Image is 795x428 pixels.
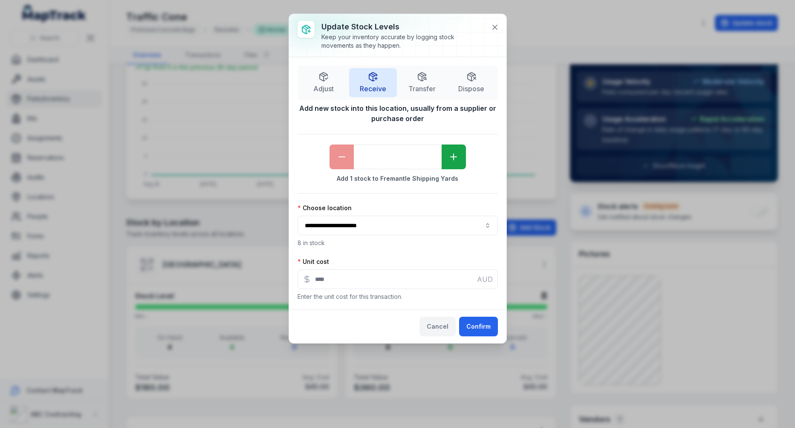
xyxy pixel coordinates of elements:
[419,317,456,336] button: Cancel
[459,317,498,336] button: Confirm
[298,269,498,289] input: :r8b:-form-item-label
[321,33,484,50] div: Keep your inventory accurate by logging stock movements as they happen.
[321,21,484,33] h3: Update stock levels
[298,174,498,183] strong: Add 1 stock to Fremantle Shipping Yards
[458,84,484,94] span: Dispose
[313,84,334,94] span: Adjust
[300,68,348,97] button: Adjust
[298,239,498,247] p: 8 in stock
[298,204,352,212] label: Choose location
[298,103,498,124] strong: Add new stock into this location, usually from a supplier or purchase order
[298,292,498,301] p: Enter the unit cost for this transaction.
[298,257,329,266] label: Unit cost
[448,68,495,97] button: Dispose
[360,84,386,94] span: Receive
[354,145,442,169] input: undefined-form-item-label
[349,68,397,97] button: Receive
[399,68,446,97] button: Transfer
[408,84,436,94] span: Transfer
